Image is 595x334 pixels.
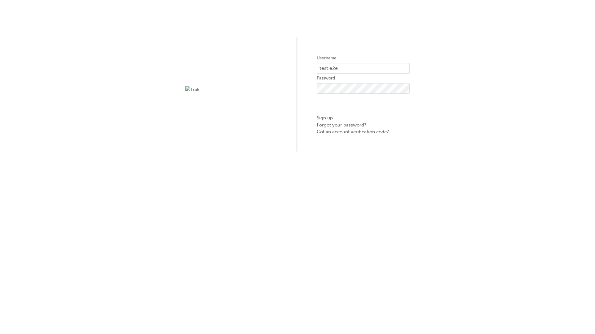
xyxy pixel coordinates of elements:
[317,54,410,62] label: Username
[317,63,410,74] input: Username
[317,122,410,129] a: Forgot your password?
[317,75,410,82] label: Password
[185,86,278,93] img: Trak
[317,114,410,122] a: Sign up
[317,128,410,135] a: Got an account verification code?
[317,98,410,110] button: Sign In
